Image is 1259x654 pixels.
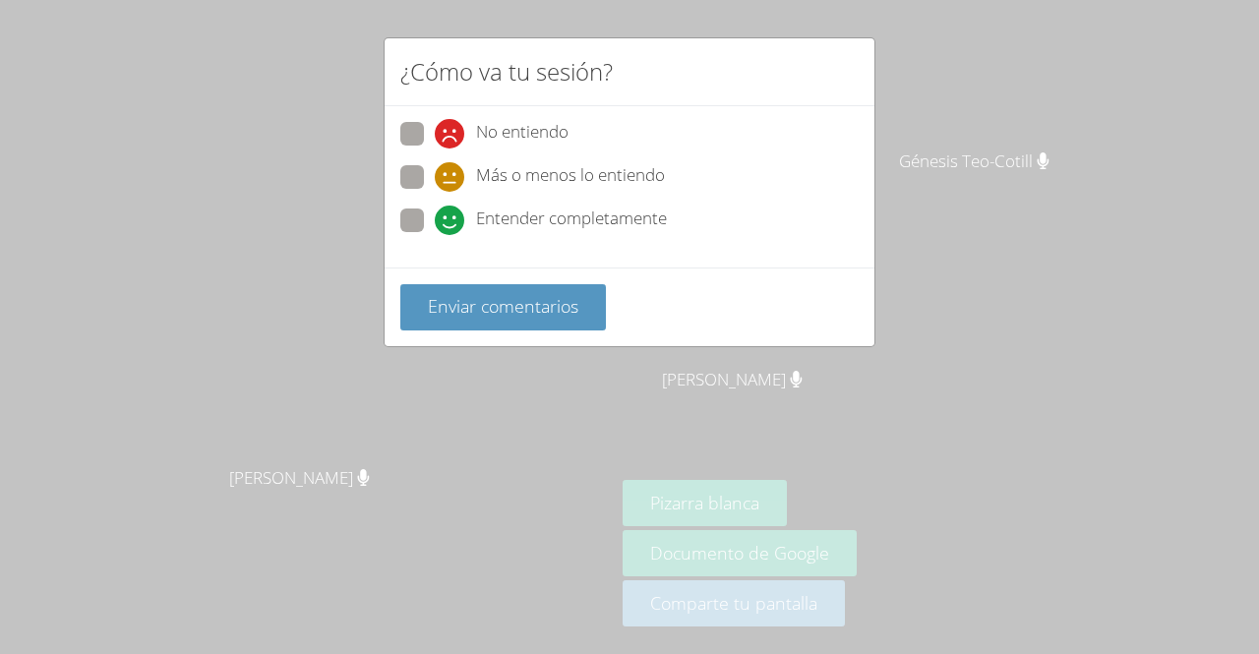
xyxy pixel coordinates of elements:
[400,284,606,330] button: Enviar comentarios
[476,207,667,229] font: Entender completamente
[476,163,665,186] font: Más o menos lo entiendo
[428,294,578,318] font: Enviar comentarios
[476,120,569,143] font: No entiendo
[400,55,613,88] font: ¿Cómo va tu sesión?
